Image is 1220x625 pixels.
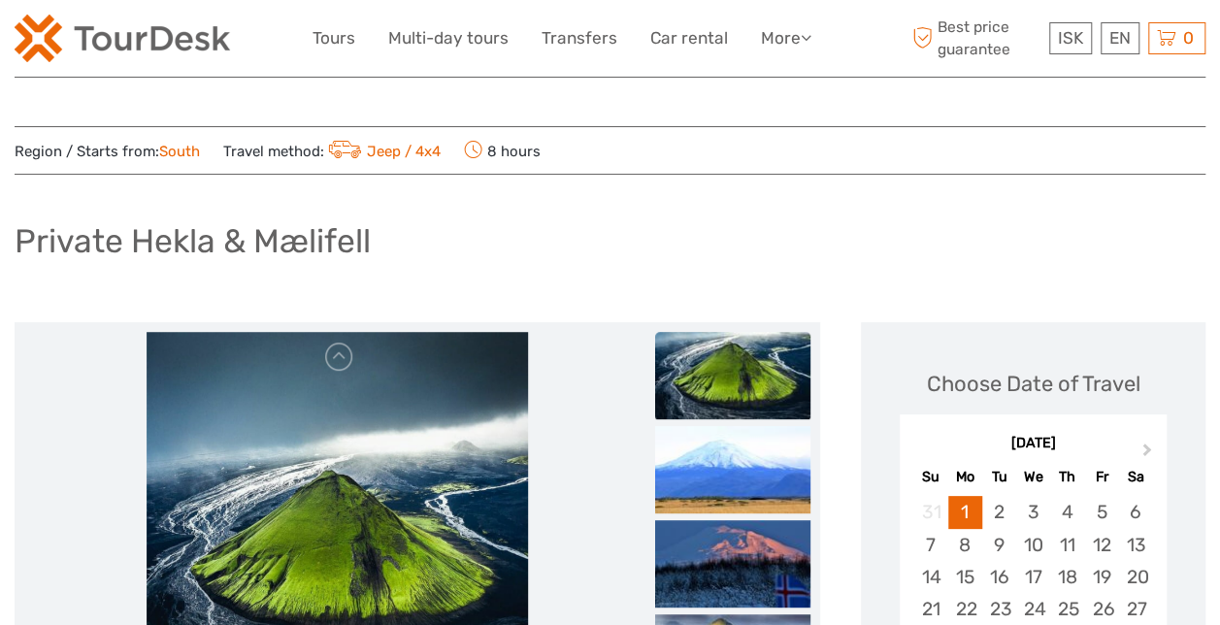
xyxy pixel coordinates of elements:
[1084,496,1118,528] div: Choose Friday, June 5th, 2026
[388,24,509,52] a: Multi-day tours
[1101,22,1139,54] div: EN
[223,137,441,164] span: Travel method:
[927,369,1140,399] div: Choose Date of Travel
[948,464,982,490] div: Mo
[913,593,947,625] div: Choose Sunday, June 21st, 2026
[900,434,1167,454] div: [DATE]
[1134,439,1165,470] button: Next Month
[1058,28,1083,48] span: ISK
[655,332,810,419] img: 4745c5bfea83499e86846683eae0e50d_slider_thumbnail.jpeg
[1050,593,1084,625] div: Choose Thursday, June 25th, 2026
[15,142,200,162] span: Region / Starts from:
[1084,561,1118,593] div: Choose Friday, June 19th, 2026
[913,561,947,593] div: Choose Sunday, June 14th, 2026
[907,16,1044,59] span: Best price guarantee
[982,464,1016,490] div: Tu
[982,496,1016,528] div: Choose Tuesday, June 2nd, 2026
[464,137,541,164] span: 8 hours
[1050,561,1084,593] div: Choose Thursday, June 18th, 2026
[1016,529,1050,561] div: Choose Wednesday, June 10th, 2026
[948,529,982,561] div: Choose Monday, June 8th, 2026
[761,24,811,52] a: More
[1084,464,1118,490] div: Fr
[1016,496,1050,528] div: Choose Wednesday, June 3rd, 2026
[913,464,947,490] div: Su
[1016,593,1050,625] div: Choose Wednesday, June 24th, 2026
[15,15,230,62] img: 120-15d4194f-c635-41b9-a512-a3cb382bfb57_logo_small.png
[650,24,728,52] a: Car rental
[913,529,947,561] div: Choose Sunday, June 7th, 2026
[1050,496,1084,528] div: Choose Thursday, June 4th, 2026
[948,496,982,528] div: Choose Monday, June 1st, 2026
[15,221,371,261] h1: Private Hekla & Mælifell
[1016,561,1050,593] div: Choose Wednesday, June 17th, 2026
[948,593,982,625] div: Choose Monday, June 22nd, 2026
[27,34,219,49] p: We're away right now. Please check back later!
[982,529,1016,561] div: Choose Tuesday, June 9th, 2026
[542,24,617,52] a: Transfers
[982,561,1016,593] div: Choose Tuesday, June 16th, 2026
[1084,593,1118,625] div: Choose Friday, June 26th, 2026
[655,426,810,513] img: b06d7579d3b84d6a95fd23e652bee2f5_slider_thumbnail.jpg
[324,143,441,160] a: Jeep / 4x4
[1016,464,1050,490] div: We
[159,143,200,160] a: South
[1118,496,1152,528] div: Choose Saturday, June 6th, 2026
[913,496,947,528] div: Not available Sunday, May 31st, 2026
[948,561,982,593] div: Choose Monday, June 15th, 2026
[1180,28,1197,48] span: 0
[982,593,1016,625] div: Choose Tuesday, June 23rd, 2026
[1050,529,1084,561] div: Choose Thursday, June 11th, 2026
[655,520,810,608] img: d8426b657b9d4658a3132458750e9e1b_slider_thumbnail.jpeg
[1118,529,1152,561] div: Choose Saturday, June 13th, 2026
[1118,464,1152,490] div: Sa
[1118,561,1152,593] div: Choose Saturday, June 20th, 2026
[1050,464,1084,490] div: Th
[1084,529,1118,561] div: Choose Friday, June 12th, 2026
[1118,593,1152,625] div: Choose Saturday, June 27th, 2026
[313,24,355,52] a: Tours
[223,30,247,53] button: Open LiveChat chat widget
